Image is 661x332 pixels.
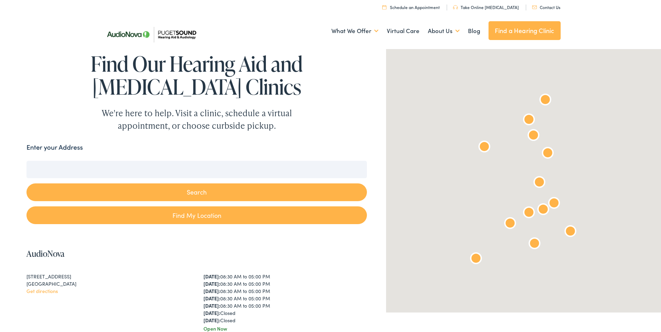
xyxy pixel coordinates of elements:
strong: [DATE]: [203,280,220,287]
a: Find a Hearing Clinic [489,21,561,40]
div: [STREET_ADDRESS] [26,273,190,280]
a: Virtual Care [387,18,420,44]
a: AudioNova [26,248,64,259]
div: AudioNova [468,251,484,268]
div: AudioNova [531,175,548,191]
div: We're here to help. Visit a clinic, schedule a virtual appointment, or choose curbside pickup. [85,107,308,132]
div: AudioNova [525,128,542,144]
strong: [DATE]: [203,302,220,309]
div: AudioNova [476,139,493,156]
strong: [DATE]: [203,295,220,302]
h1: Find Our Hearing Aid and [MEDICAL_DATA] Clinics [26,52,367,98]
div: AudioNova [521,112,537,129]
div: AudioNova [502,216,518,232]
div: Puget Sound Hearing Aid &#038; Audiology by AudioNova [537,92,554,109]
a: About Us [428,18,460,44]
div: AudioNova [539,145,556,162]
a: Find My Location [26,206,367,224]
a: Contact Us [532,4,560,10]
div: [GEOGRAPHIC_DATA] [26,280,190,287]
div: 08:30 AM to 05:00 PM 08:30 AM to 05:00 PM 08:30 AM to 05:00 PM 08:30 AM to 05:00 PM 08:30 AM to 0... [203,273,367,324]
div: AudioNova [526,236,543,253]
strong: [DATE]: [203,309,220,316]
div: AudioNova [535,202,552,219]
div: AudioNova [562,224,579,240]
input: Enter your address or zip code [26,161,367,178]
a: What We Offer [331,18,378,44]
a: Schedule an Appointment [382,4,440,10]
img: utility icon [382,5,386,9]
div: AudioNova [546,196,562,212]
strong: [DATE]: [203,317,220,324]
div: AudioNova [521,205,537,222]
a: Blog [468,18,480,44]
button: Search [26,183,367,201]
a: Take Online [MEDICAL_DATA] [453,4,519,10]
strong: [DATE]: [203,287,220,294]
a: Get directions [26,287,58,294]
img: utility icon [532,6,537,9]
strong: [DATE]: [203,273,220,280]
img: utility icon [453,5,458,9]
label: Enter your Address [26,142,83,152]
